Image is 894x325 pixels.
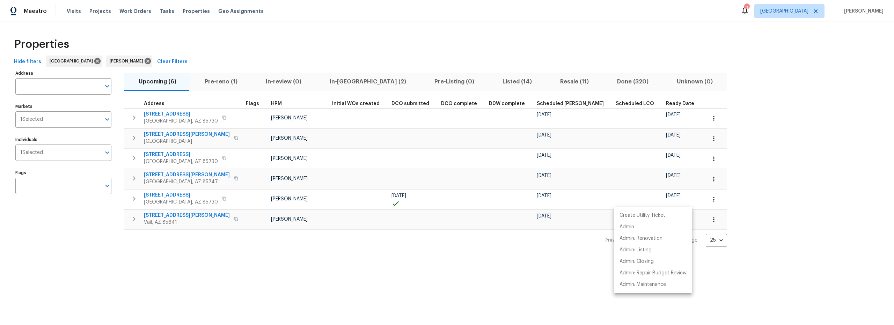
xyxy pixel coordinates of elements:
[620,258,654,265] p: Admin: Closing
[620,212,665,219] p: Create Utility Ticket
[620,246,652,254] p: Admin: Listing
[620,281,666,288] p: Admin: Maintenance
[620,269,687,277] p: Admin: Repair Budget Review
[620,235,662,242] p: Admin: Renovation
[620,223,634,231] p: Admin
